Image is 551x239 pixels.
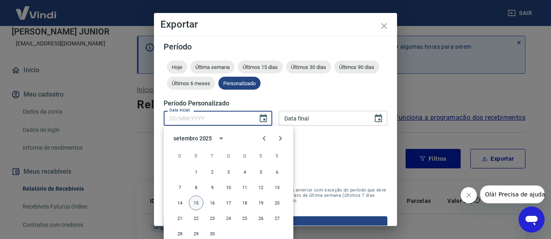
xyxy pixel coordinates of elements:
span: Personalizado [218,80,261,86]
button: 9 [205,180,220,195]
span: segunda-feira [189,148,203,164]
button: 3 [221,165,236,179]
button: 8 [189,180,203,195]
button: 26 [254,211,268,226]
div: Últimos 15 dias [238,60,283,73]
div: Personalizado [218,77,261,90]
button: 24 [221,211,236,226]
div: Últimos 30 dias [286,60,331,73]
button: 15 [189,196,203,210]
div: Últimos 90 dias [334,60,379,73]
span: Última semana [190,64,235,70]
button: 11 [237,180,252,195]
button: 16 [205,196,220,210]
span: Últimos 90 dias [334,64,379,70]
iframe: Mensagem da empresa [480,185,545,203]
label: Data inicial [169,107,190,113]
button: 19 [254,196,268,210]
button: 6 [270,165,284,179]
input: DD/MM/YYYY [164,111,252,126]
div: setembro 2025 [173,134,212,143]
button: 23 [205,211,220,226]
button: Choose date [370,110,387,127]
span: domingo [173,148,187,164]
button: 25 [237,211,252,226]
span: quarta-feira [221,148,236,164]
input: DD/MM/YYYY [279,111,367,126]
button: calendar view is open, switch to year view [214,131,228,145]
button: 12 [254,180,268,195]
button: 22 [189,211,203,226]
span: Últimos 6 meses [167,80,215,86]
span: Últimos 15 dias [238,64,283,70]
h4: Exportar [160,19,391,29]
button: 20 [270,196,284,210]
h5: Período Personalizado [164,99,387,108]
button: 27 [270,211,284,226]
span: sexta-feira [254,148,268,164]
div: Última semana [190,60,235,73]
span: quinta-feira [237,148,252,164]
button: Previous month [256,130,272,146]
button: 17 [221,196,236,210]
iframe: Botão para abrir a janela de mensagens [519,207,545,233]
div: Últimos 6 meses [167,77,215,90]
button: 13 [270,180,284,195]
div: Hoje [167,60,187,73]
button: 14 [173,196,187,210]
button: 18 [237,196,252,210]
button: 21 [173,211,187,226]
span: Hoje [167,64,187,70]
button: 2 [205,165,220,179]
button: 1 [189,165,203,179]
button: Choose date [255,110,271,127]
h5: Período [164,43,387,51]
span: Últimos 30 dias [286,64,331,70]
span: sábado [270,148,284,164]
iframe: Fechar mensagem [461,187,477,203]
span: terça-feira [205,148,220,164]
button: 4 [237,165,252,179]
button: 5 [254,165,268,179]
button: 7 [173,180,187,195]
span: Olá! Precisa de ajuda? [5,6,68,12]
button: Next month [272,130,288,146]
button: close [374,16,394,36]
button: 10 [221,180,236,195]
